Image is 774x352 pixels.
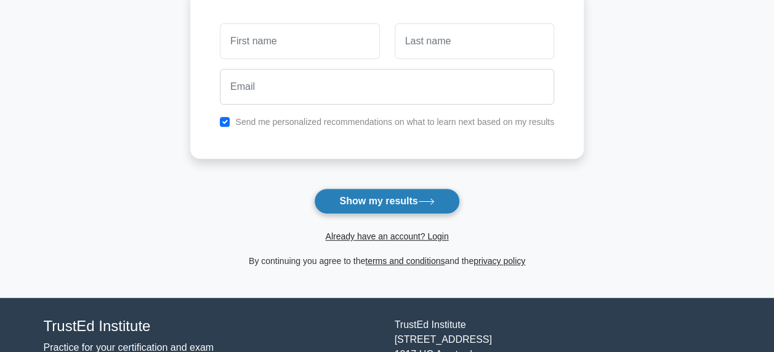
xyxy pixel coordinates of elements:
input: Email [220,69,554,105]
button: Show my results [314,188,459,214]
div: By continuing you agree to the and the [183,254,591,268]
a: privacy policy [474,256,525,266]
label: Send me personalized recommendations on what to learn next based on my results [235,117,554,127]
input: First name [220,23,379,59]
input: Last name [395,23,554,59]
a: terms and conditions [365,256,445,266]
a: Already have an account? Login [325,231,448,241]
h4: TrustEd Institute [44,318,380,335]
